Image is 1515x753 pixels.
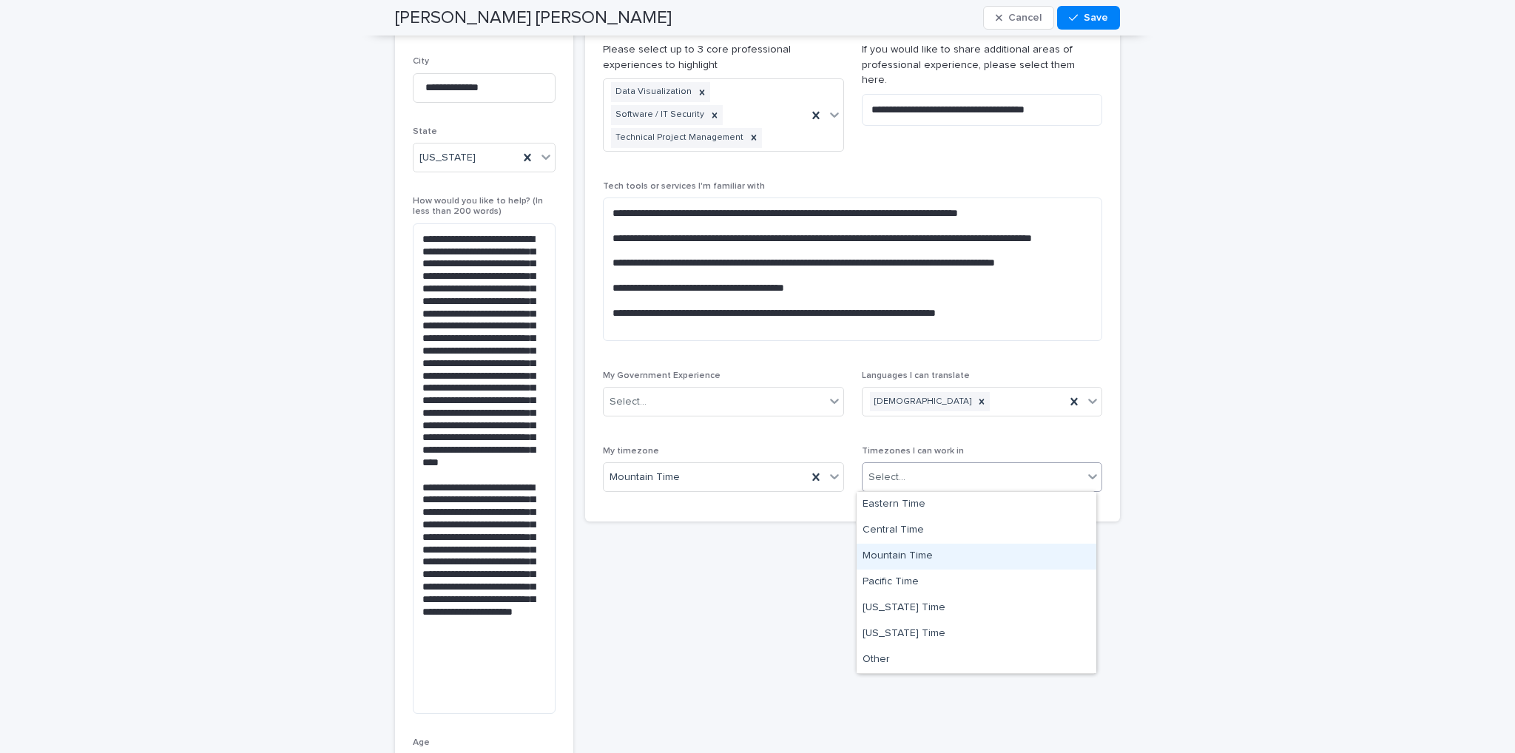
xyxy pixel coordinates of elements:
span: Timezones I can work in [862,447,964,456]
button: Save [1057,6,1120,30]
div: Data Visualization [611,82,694,102]
span: State [413,127,437,136]
div: Select... [868,470,905,485]
button: Cancel [983,6,1054,30]
div: Select... [610,394,647,410]
span: My timezone [603,447,659,456]
p: Please select up to 3 core professional experiences to highlight [603,42,844,73]
span: Languages I can translate [862,371,970,380]
div: Eastern Time [857,492,1096,518]
span: Cancel [1008,13,1042,23]
div: Software / IT Security [611,105,706,125]
div: [DEMOGRAPHIC_DATA] [870,392,974,412]
span: How would you like to help? (In less than 200 words) [413,197,543,216]
span: My Government Experience [603,371,721,380]
span: Save [1084,13,1108,23]
div: Central Time [857,518,1096,544]
p: If you would like to share additional areas of professional experience, please select them here. [862,42,1103,88]
span: Tech tools or services I'm familiar with [603,182,765,191]
span: City [413,57,429,66]
span: [US_STATE] [419,150,476,166]
h2: [PERSON_NAME] [PERSON_NAME] [395,7,672,29]
div: Alaska Time [857,595,1096,621]
div: Technical Project Management [611,128,746,148]
div: Other [857,647,1096,673]
div: Hawaii Time [857,621,1096,647]
div: Pacific Time [857,570,1096,595]
span: Mountain Time [610,470,680,485]
div: Mountain Time [857,544,1096,570]
span: Age [413,738,430,747]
